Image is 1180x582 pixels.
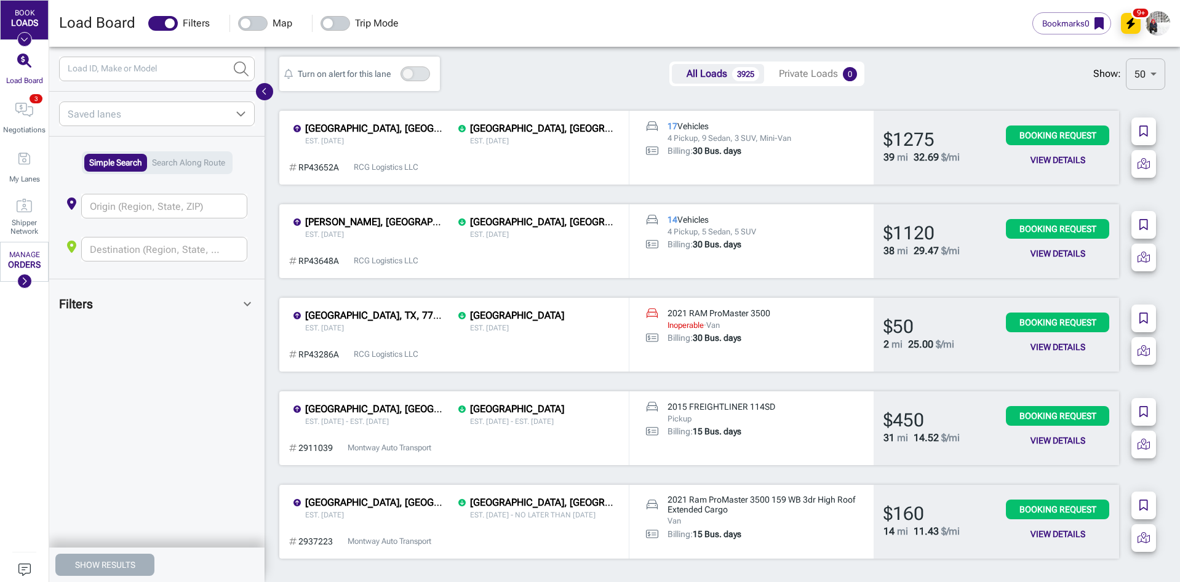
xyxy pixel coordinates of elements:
[470,137,509,145] span: Est. [DATE]
[693,146,741,156] b: 30 Bus. days
[668,321,866,330] div: van
[1146,11,1170,36] img: Paul Enkhjin's avatar
[305,122,532,134] strong: [GEOGRAPHIC_DATA], [GEOGRAPHIC_DATA], 27520
[305,324,344,332] span: Est. [DATE]
[843,67,857,81] span: 0
[289,440,348,455] p: 2911039
[668,402,775,412] span: 2015 FREIGHTLINER 114SD
[350,417,389,426] span: Est. [DATE]
[693,239,741,249] b: 30 Bus. days
[637,499,668,510] div: Trailer Type
[883,319,986,339] p: $ 50
[305,496,532,508] strong: [GEOGRAPHIC_DATA], [GEOGRAPHIC_DATA], 78406
[511,511,513,519] span: -
[1131,7,1150,19] span: 9+
[883,152,914,163] span: 39
[1006,150,1109,170] button: View Details
[289,534,348,549] p: 2937223
[470,511,509,519] span: Est. [DATE]
[84,154,147,172] button: Simple Search
[637,239,668,250] div: Payment Type
[30,94,42,103] span: 3
[883,526,914,537] span: 14
[470,309,564,321] strong: [GEOGRAPHIC_DATA]
[470,122,697,134] strong: [GEOGRAPHIC_DATA], [GEOGRAPHIC_DATA], 27530
[668,215,677,225] b: 14
[637,121,668,132] div: Trailer Type
[470,324,509,332] span: Est. [DATE]
[289,160,354,175] p: RP43652A
[1032,12,1111,34] button: Bookmarks0
[9,251,40,260] div: MANAGE
[470,230,509,239] span: Est. [DATE]
[668,426,693,436] span: Billing:
[883,339,908,350] span: 2
[732,67,759,81] span: 3925
[637,332,668,343] div: Payment Type
[883,433,914,444] span: 31
[1093,66,1121,81] p: Show:
[470,417,509,426] span: Est. [DATE]
[470,216,697,228] strong: [GEOGRAPHIC_DATA], [GEOGRAPHIC_DATA], 27530
[668,215,709,225] span: Vehicles
[183,16,210,31] span: Filters
[693,529,741,539] b: 15 Bus. days
[354,161,418,173] p: RCG Logistics LLC
[897,151,908,163] span: mi
[883,413,986,433] p: $ 450
[668,228,866,237] div: 4 pickup, 5 sedan, 5 SUV
[897,432,908,444] span: mi
[348,442,431,454] p: Montway Auto Transport
[883,506,986,526] p: $ 160
[346,417,348,426] span: -
[3,126,46,134] span: Negotiations
[1006,524,1109,544] button: View Details
[1006,431,1109,451] button: View Details
[49,289,265,319] div: Filters
[687,66,727,81] p: All Loads
[1006,337,1109,357] button: View Details
[668,121,677,131] b: 17
[637,145,668,156] div: Payment Type
[779,66,838,81] p: Private Loads
[668,495,855,514] span: 2021 Ram ProMaster 3500 159 WB 3dr High Roof Extended Cargo
[668,529,693,539] span: Billing:
[1006,126,1109,146] button: Booking Request
[941,525,960,537] span: $/mi
[914,152,960,163] span: 32.69
[59,294,93,314] h6: Filters
[936,338,954,350] span: $/mi
[305,137,344,145] span: Est. [DATE]
[85,241,223,258] input: Destination (Region, State, ZIP)
[637,214,668,225] div: Trailer Type
[668,333,693,343] span: Billing:
[9,175,40,183] span: My Lanes
[305,309,450,321] strong: [GEOGRAPHIC_DATA], TX, 77073
[515,511,596,519] span: No later than [DATE]
[289,253,354,268] p: RP43648A
[305,230,344,239] span: Est. [DATE]
[941,432,960,444] span: $/mi
[147,154,230,172] button: Search Along Route
[273,16,292,31] span: Map
[348,535,431,548] p: Montway Auto Transport
[668,134,866,143] div: 4 pickup, 9 sedan, 3 SUV, mini-van
[668,121,709,131] span: Vehicles
[941,245,960,257] span: $/mi
[305,216,513,228] strong: [PERSON_NAME], [GEOGRAPHIC_DATA], 28334
[914,526,960,537] span: 11.43
[668,415,866,424] div: pickup
[8,260,41,269] div: ORDERS
[1126,58,1165,90] div: 50
[511,417,513,426] span: -
[693,426,741,436] b: 15 Bus. days
[637,308,668,319] div: Trailer Type
[515,417,554,426] span: Est. [DATE]
[668,321,706,330] span: ·
[1006,406,1109,426] button: Booking Request
[668,308,770,318] span: 2021 RAM ProMaster 3500
[897,525,908,537] span: mi
[289,347,354,362] p: RP43286A
[470,496,697,508] strong: [GEOGRAPHIC_DATA], [GEOGRAPHIC_DATA], 78410
[668,146,693,156] span: Billing:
